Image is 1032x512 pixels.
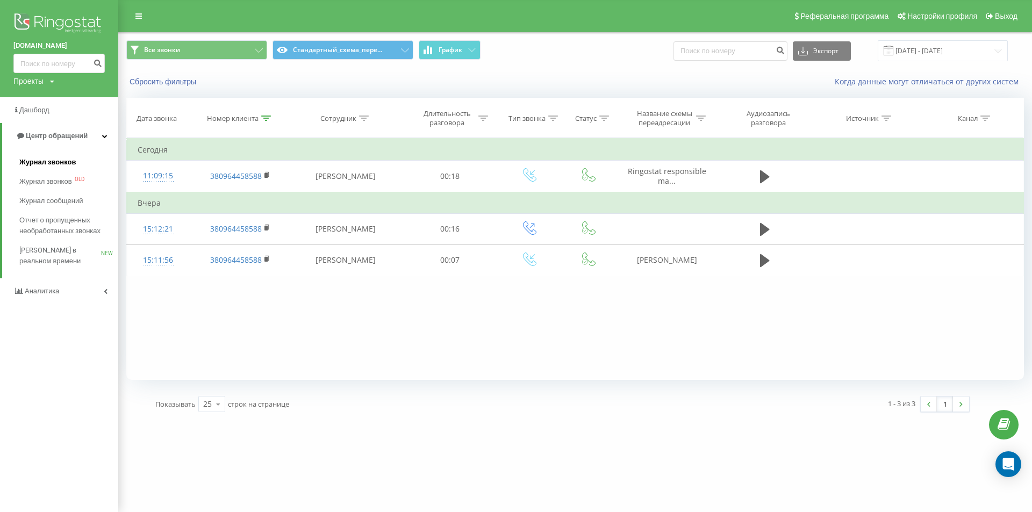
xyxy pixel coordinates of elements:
[155,399,196,409] span: Показывать
[19,176,72,187] span: Журнал звонков
[400,244,498,276] td: 00:07
[13,54,105,73] input: Поиск по номеру
[207,114,259,123] div: Номер клиента
[228,399,289,409] span: строк на странице
[19,153,118,172] a: Журнал звонков
[19,245,101,266] span: [PERSON_NAME] в реальном времени
[19,211,118,241] a: Отчет о пропущенных необработанных звонках
[400,213,498,244] td: 00:16
[800,12,888,20] span: Реферальная программа
[673,41,787,61] input: Поиск по номеру
[734,109,804,127] div: Аудиозапись разговора
[995,451,1021,477] div: Open Intercom Messenger
[846,114,879,123] div: Источник
[628,166,706,186] span: Ringostat responsible ma...
[291,213,400,244] td: [PERSON_NAME]
[19,106,49,114] span: Дашборд
[203,399,212,409] div: 25
[291,244,400,276] td: [PERSON_NAME]
[793,41,851,61] button: Экспорт
[995,12,1017,20] span: Выход
[26,132,88,140] span: Центр обращений
[835,76,1024,86] a: Когда данные могут отличаться от других систем
[937,396,953,412] a: 1
[273,40,413,60] button: Стандартный_схема_пере...
[144,46,180,54] span: Все звонки
[575,114,597,123] div: Статус
[888,398,915,409] div: 1 - 3 из 3
[138,250,178,271] div: 15:11:56
[137,114,177,123] div: Дата звонка
[13,76,44,86] div: Проекты
[291,161,400,192] td: [PERSON_NAME]
[907,12,977,20] span: Настройки профиля
[400,161,498,192] td: 00:18
[958,114,978,123] div: Канал
[636,109,693,127] div: Название схемы переадресации
[25,287,59,295] span: Аналитика
[19,241,118,271] a: [PERSON_NAME] в реальном времениNEW
[138,219,178,240] div: 15:12:21
[616,244,718,276] td: [PERSON_NAME]
[19,172,118,191] a: Журнал звонковOLD
[19,191,118,211] a: Журнал сообщений
[418,109,476,127] div: Длительность разговора
[210,255,262,265] a: 380964458588
[439,46,462,54] span: График
[210,171,262,181] a: 380964458588
[419,40,481,60] button: График
[508,114,546,123] div: Тип звонка
[127,192,1024,214] td: Вчера
[320,114,356,123] div: Сотрудник
[138,165,178,186] div: 11:09:15
[127,139,1024,161] td: Сегодня
[19,157,76,168] span: Журнал звонков
[19,196,83,206] span: Журнал сообщений
[126,40,267,60] button: Все звонки
[210,223,262,234] a: 380964458588
[13,40,105,51] a: [DOMAIN_NAME]
[19,215,113,236] span: Отчет о пропущенных необработанных звонках
[2,123,118,149] a: Центр обращений
[13,11,105,38] img: Ringostat logo
[126,77,202,86] button: Сбросить фильтры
